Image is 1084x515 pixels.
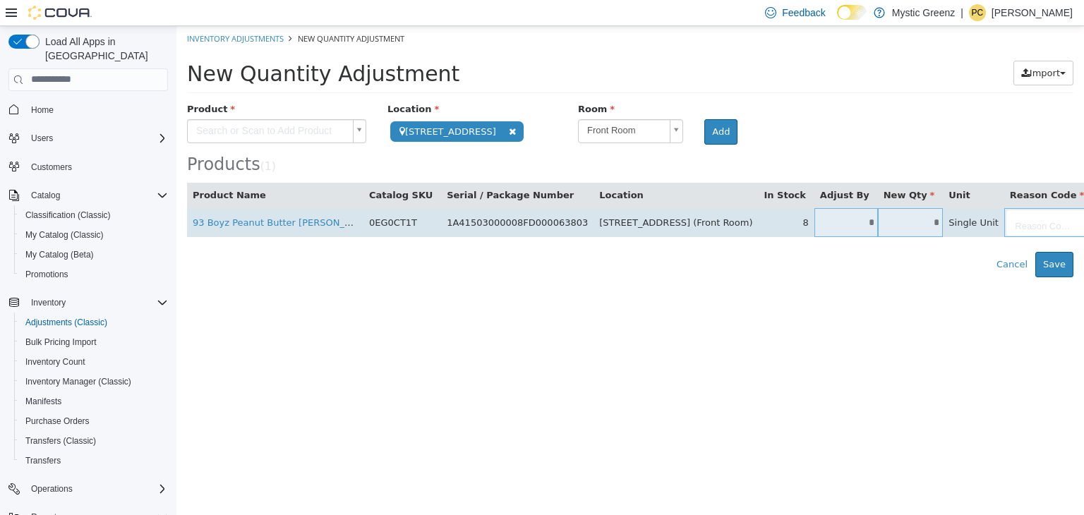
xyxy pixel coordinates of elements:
span: 1 [88,134,95,147]
span: [STREET_ADDRESS] [214,95,347,116]
a: Bulk Pricing Import [20,334,102,351]
a: Purchase Orders [20,413,95,430]
span: Bulk Pricing Import [25,337,97,348]
a: Home [25,102,59,119]
button: Unit [772,162,796,176]
span: Classification (Classic) [20,207,168,224]
td: 1A41503000008FD000063803 [265,182,417,211]
button: Catalog SKU [193,162,259,176]
button: Product Name [16,162,92,176]
div: Phillip Coleman [969,4,986,21]
a: Classification (Classic) [20,207,116,224]
p: [PERSON_NAME] [992,4,1073,21]
span: Promotions [25,269,68,280]
span: Products [11,128,84,148]
span: New Qty [707,164,759,174]
span: Feedback [782,6,825,20]
button: My Catalog (Classic) [14,225,174,245]
button: In Stock [587,162,632,176]
button: Operations [25,480,78,497]
button: Bulk Pricing Import [14,332,174,352]
button: Customers [3,157,174,177]
a: Manifests [20,393,67,410]
span: My Catalog (Classic) [20,226,168,243]
span: Inventory [25,294,168,311]
a: Transfers (Classic) [20,432,102,449]
a: Inventory Count [20,353,91,370]
td: 8 [582,182,637,211]
a: Adjustments (Classic) [20,314,113,331]
span: Transfers [25,455,61,466]
span: Inventory Manager (Classic) [20,373,168,390]
span: Inventory [31,297,66,308]
button: Classification (Classic) [14,205,174,225]
span: Reason Code [833,164,908,174]
button: Adjustments (Classic) [14,313,174,332]
span: Transfers (Classic) [20,432,168,449]
span: Home [25,101,168,119]
span: Purchase Orders [20,413,168,430]
a: Inventory Manager (Classic) [20,373,137,390]
button: Operations [3,479,174,499]
button: Inventory [25,294,71,311]
span: Promotions [20,266,168,283]
button: Users [3,128,174,148]
span: My Catalog (Beta) [20,246,168,263]
button: Inventory Manager (Classic) [14,372,174,392]
span: Transfers [20,452,168,469]
button: Home [3,99,174,120]
span: Users [25,130,168,147]
button: Serial / Package Number [270,162,400,176]
span: Bulk Pricing Import [20,334,168,351]
button: Purchase Orders [14,411,174,431]
span: Front Room [402,94,488,116]
a: Inventory Adjustments [11,7,107,18]
span: Location [211,78,263,88]
button: Transfers (Classic) [14,431,174,451]
td: 0EG0CT1T [187,182,265,211]
span: Classification (Classic) [25,210,111,221]
span: Purchase Orders [25,416,90,427]
button: Save [859,226,897,251]
a: Customers [25,159,78,176]
a: Reason Code... [830,183,924,210]
span: Manifests [25,396,61,407]
p: Mystic Greenz [892,4,955,21]
span: Reason Code... [830,183,905,212]
a: My Catalog (Beta) [20,246,100,263]
span: PC [972,4,984,21]
span: [STREET_ADDRESS] (Front Room) [423,191,576,202]
span: Inventory Manager (Classic) [25,376,131,387]
a: 93 Boyz Peanut Butter [PERSON_NAME] 1.5g [PERSON_NAME] Hybrid [16,191,334,202]
button: Users [25,130,59,147]
button: Inventory [3,293,174,313]
button: Transfers [14,451,174,471]
button: Catalog [25,187,66,204]
span: Catalog [31,190,60,201]
span: New Quantity Adjustment [121,7,228,18]
button: Adjust By [644,162,696,176]
span: Inventory Count [25,356,85,368]
span: Operations [25,480,168,497]
button: Add [528,93,561,119]
button: My Catalog (Beta) [14,245,174,265]
img: Cova [28,6,92,20]
span: Import [853,42,884,52]
button: Manifests [14,392,174,411]
a: Search or Scan to Add Product [11,93,190,117]
span: Customers [31,162,72,173]
span: Product [11,78,59,88]
span: Adjustments (Classic) [20,314,168,331]
button: Catalog [3,186,174,205]
span: Adjustments (Classic) [25,317,107,328]
a: Transfers [20,452,66,469]
p: | [960,4,963,21]
span: Search or Scan to Add Product [11,94,171,116]
span: Room [402,78,438,88]
span: Inventory Count [20,353,168,370]
button: Import [837,35,897,60]
input: Dark Mode [837,5,867,20]
a: Promotions [20,266,74,283]
span: Single Unit [772,191,822,202]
